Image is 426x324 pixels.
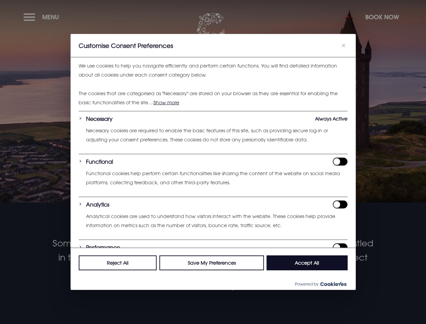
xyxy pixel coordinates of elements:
p: Necessary cookies are required to enable the basic features of this site, such as providing secur... [86,126,347,144]
input: Enable Functional [333,158,347,166]
span: Always Active [315,115,347,123]
button: Analytics [86,200,109,209]
button: Accept All [266,255,347,270]
button: Show more [153,98,179,106]
img: Cookieyes logo [320,282,346,286]
button: Functional [86,158,113,166]
button: Save My Preferences [160,255,264,270]
p: Functional cookies help perform certain functionalities like sharing the content of the website o... [86,169,347,187]
div: Powered by [70,278,356,290]
input: Enable Analytics [333,200,347,209]
button: Close [339,42,347,50]
img: Close [342,44,345,47]
span: Customise Consent Preferences [79,42,173,50]
p: The cookies that are categorised as "Necessary" are stored on your browser as they are essential ... [79,89,347,107]
p: Analytical cookies are used to understand how visitors interact with the website. These cookies h... [86,212,347,230]
div: Customise Consent Preferences [70,34,356,290]
p: We use cookies to help you navigate efficiently and perform certain functions. You will find deta... [79,61,347,79]
input: Enable Performance [333,243,347,251]
button: Reject All [79,255,157,270]
button: Performance [86,243,120,251]
button: Necessary [86,115,113,123]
